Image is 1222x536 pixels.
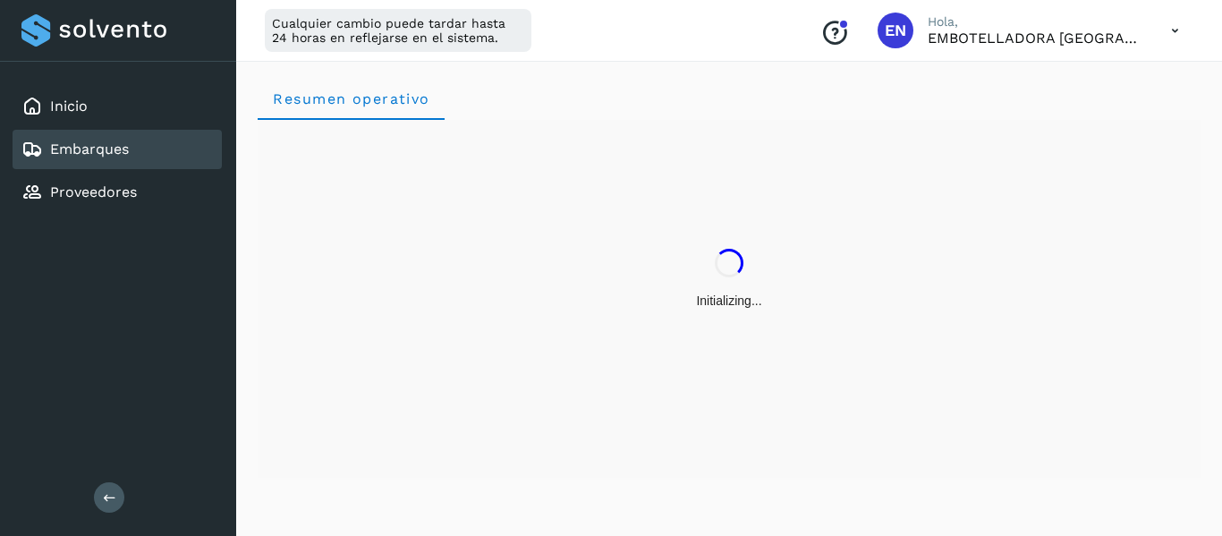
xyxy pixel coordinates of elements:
[928,30,1142,47] p: EMBOTELLADORA NIAGARA DE MEXICO
[13,130,222,169] div: Embarques
[13,173,222,212] div: Proveedores
[928,14,1142,30] p: Hola,
[50,140,129,157] a: Embarques
[50,183,137,200] a: Proveedores
[265,9,531,52] div: Cualquier cambio puede tardar hasta 24 horas en reflejarse en el sistema.
[272,90,430,107] span: Resumen operativo
[13,87,222,126] div: Inicio
[50,98,88,115] a: Inicio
